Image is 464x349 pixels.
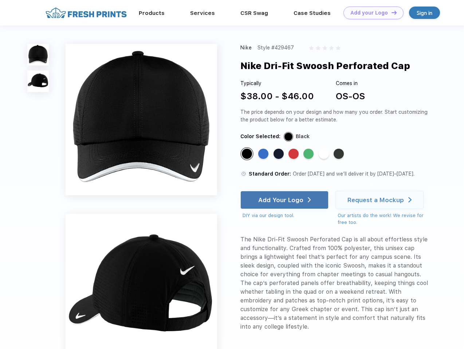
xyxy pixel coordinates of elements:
[43,7,129,19] img: fo%20logo%202.webp
[409,7,440,19] a: Sign in
[27,71,49,92] img: func=resize&h=100
[240,171,247,177] img: standard order
[242,149,252,159] div: Black
[338,212,430,226] div: Our artists do the work! We revise for free too.
[309,46,314,50] img: gray_star.svg
[240,44,252,52] div: Nike
[258,196,303,204] div: Add Your Logo
[350,10,388,16] div: Add your Logo
[316,46,320,50] img: gray_star.svg
[240,108,430,124] div: The price depends on your design and how many you order. Start customizing the product below for ...
[308,197,311,202] img: white arrow
[27,44,49,65] img: func=resize&h=100
[258,149,268,159] div: Blue Sapphire
[249,171,291,177] span: Standard Order:
[329,46,334,50] img: gray_star.svg
[334,149,344,159] div: Anthracite
[257,44,294,52] div: Style #429467
[66,44,217,195] img: func=resize&h=640
[288,149,299,159] div: University Red
[417,9,432,17] div: Sign in
[392,11,397,15] img: DT
[336,80,365,87] div: Comes in
[274,149,284,159] div: Navy
[323,46,327,50] img: gray_star.svg
[293,171,414,177] span: Order [DATE] and we’ll deliver it by [DATE]–[DATE].
[139,10,165,16] a: Products
[240,133,280,140] div: Color Selected:
[240,235,430,331] div: The Nike Dri-Fit Swoosh Perforated Cap is all about effortless style and functionality. Crafted f...
[243,212,329,219] div: DIY via our design tool.
[336,46,340,50] img: gray_star.svg
[408,197,412,202] img: white arrow
[296,133,310,140] div: Black
[347,196,404,204] div: Request a Mockup
[303,149,314,159] div: Lucky Green
[240,90,314,103] div: $38.00 - $46.00
[240,59,410,73] div: Nike Dri-Fit Swoosh Perforated Cap
[336,90,365,103] div: OS-OS
[319,149,329,159] div: White
[240,80,314,87] div: Typically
